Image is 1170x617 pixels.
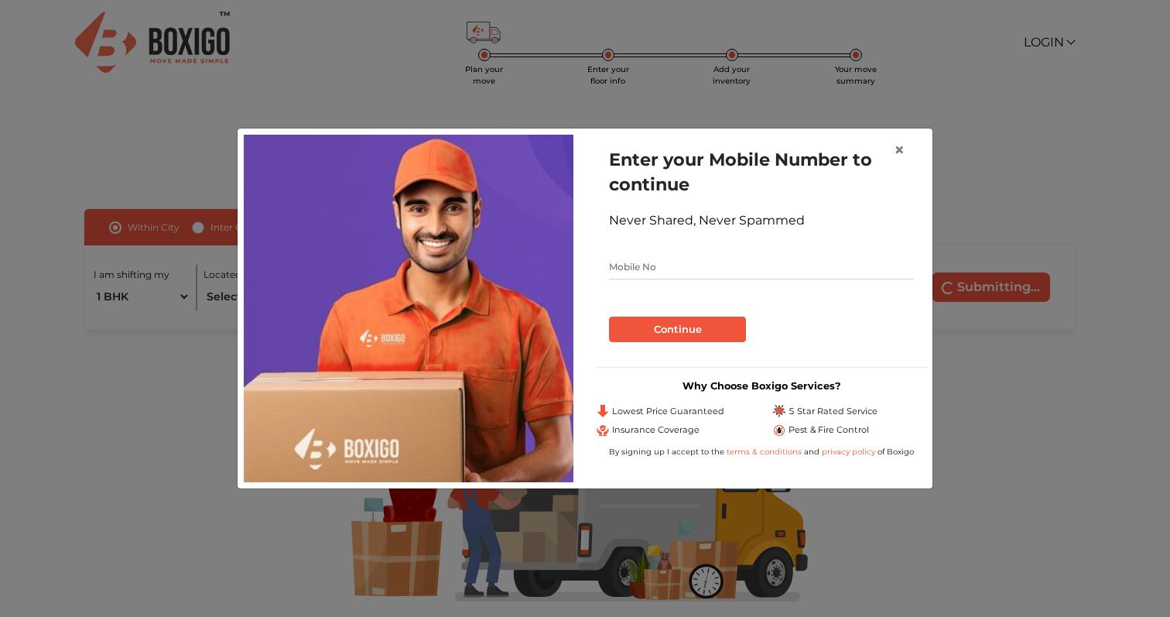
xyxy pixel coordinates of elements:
h3: Why Choose Boxigo Services? [597,380,926,392]
span: Insurance Coverage [612,423,700,437]
span: 5 Star Rated Service [789,405,877,418]
img: relocation-img [244,135,573,482]
div: Never Shared, Never Spammed [609,211,914,230]
button: Continue [609,317,746,343]
span: × [894,139,905,161]
input: Mobile No [609,255,914,279]
div: By signing up I accept to the and of Boxigo [597,446,926,458]
span: Pest & Fire Control [789,423,869,437]
h1: Enter your Mobile Number to continue [609,147,914,197]
span: Lowest Price Guaranteed [612,405,724,418]
a: privacy policy [819,447,877,457]
button: Close [881,129,917,172]
a: terms & conditions [727,447,804,457]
